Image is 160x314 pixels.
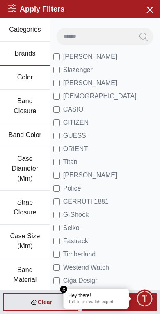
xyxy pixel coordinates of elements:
[53,185,60,192] input: Police
[63,105,84,114] span: CASIO
[53,133,60,139] input: GUESS
[63,91,137,101] span: [DEMOGRAPHIC_DATA]
[63,276,99,286] span: Ciga Design
[53,159,60,165] input: Titan
[63,223,80,233] span: Seiko
[53,172,60,179] input: [PERSON_NAME]
[134,28,153,45] button: Search
[69,300,124,305] p: Talk to our watch expert!
[53,146,60,152] input: ORIENT
[53,225,60,231] input: Seiko
[69,292,124,299] div: Hey there!
[53,251,60,258] input: Timberland
[136,290,154,308] div: Chat Widget
[63,131,86,141] span: GUESS
[53,119,60,126] input: CITIZEN
[63,263,109,272] span: Westend Watch
[3,293,78,311] div: Clear
[63,78,117,88] span: [PERSON_NAME]
[53,93,60,100] input: [DEMOGRAPHIC_DATA]
[53,67,60,73] input: Slazenger
[63,170,117,180] span: [PERSON_NAME]
[63,144,88,154] span: ORIENT
[63,157,78,167] span: Titan
[63,249,96,259] span: Timberland
[53,264,60,271] input: Westend Watch
[63,210,89,220] span: G-Shock
[53,198,60,205] input: CERRUTI 1881
[53,212,60,218] input: G-Shock
[63,65,93,75] span: Slazenger
[8,3,64,15] h2: Apply Filters
[53,106,60,113] input: CASIO
[53,80,60,86] input: [PERSON_NAME]
[63,184,81,193] span: Police
[60,286,68,293] em: Close tooltip
[63,236,88,246] span: Fastrack
[63,197,109,207] span: CERRUTI 1881
[53,277,60,284] input: Ciga Design
[63,118,89,128] span: CITIZEN
[63,52,117,62] span: [PERSON_NAME]
[53,238,60,244] input: Fastrack
[53,53,60,60] input: [PERSON_NAME]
